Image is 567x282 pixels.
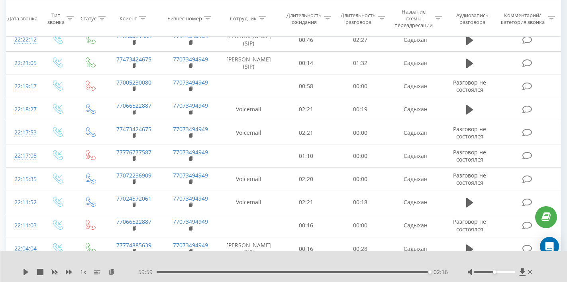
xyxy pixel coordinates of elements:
td: 01:10 [279,144,333,168]
span: 02:16 [434,268,448,276]
td: 00:00 [333,168,387,191]
a: 77073494949 [173,125,208,133]
div: Длительность разговора [340,12,376,25]
div: Open Intercom Messenger [540,237,559,256]
td: Садыхан [387,237,443,260]
a: 77073494949 [173,79,208,86]
div: 22:15:35 [14,172,33,187]
div: Длительность ожидания [286,12,322,25]
div: 22:18:27 [14,102,33,117]
span: Разговор не состоялся [453,172,486,186]
div: Название схемы переадресации [394,8,433,29]
div: Сотрудник [230,15,257,22]
td: Садыхан [387,191,443,214]
div: Клиент [120,15,137,22]
a: 77073494949 [173,195,208,202]
div: 22:11:03 [14,218,33,233]
td: 00:14 [279,51,333,75]
a: 77473424675 [116,125,151,133]
td: 00:00 [333,214,387,237]
a: 77066522887 [116,102,151,109]
td: 02:21 [279,121,333,144]
a: 77072236909 [116,172,151,179]
td: 01:32 [333,51,387,75]
td: 00:18 [333,191,387,214]
td: 00:19 [333,98,387,121]
a: 77774885639 [116,241,151,249]
td: 00:00 [333,144,387,168]
a: 77073494949 [173,102,208,109]
td: [PERSON_NAME] (SIP) [218,51,279,75]
td: Садыхан [387,168,443,191]
a: 77066522887 [116,218,151,225]
a: 77024572061 [116,195,151,202]
a: 77005230080 [116,79,151,86]
div: 22:11:52 [14,195,33,210]
td: 02:21 [279,98,333,121]
span: Разговор не состоялся [453,148,486,163]
td: 00:28 [333,237,387,260]
div: Accessibility label [493,270,496,274]
div: Комментарий/категория звонка [499,12,546,25]
td: 00:16 [279,214,333,237]
td: Voicemail [218,168,279,191]
div: 22:17:53 [14,125,33,140]
span: Разговор не состоялся [453,125,486,140]
a: 77073494949 [173,241,208,249]
td: 00:16 [279,237,333,260]
td: Садыхан [387,75,443,98]
td: 00:00 [333,75,387,98]
td: Voicemail [218,98,279,121]
div: 22:22:12 [14,32,33,47]
td: 00:46 [279,28,333,51]
td: Садыхан [387,121,443,144]
div: 22:21:05 [14,55,33,71]
div: Дата звонка [8,15,37,22]
td: Садыхан [387,98,443,121]
div: Статус [80,15,96,22]
div: 22:17:05 [14,148,33,164]
td: Voicemail [218,121,279,144]
td: 02:20 [279,168,333,191]
a: 77073494949 [173,218,208,225]
span: Разговор не состоялся [453,79,486,93]
td: [PERSON_NAME] (SIP) [218,28,279,51]
td: Садыхан [387,214,443,237]
td: Садыхан [387,28,443,51]
td: [PERSON_NAME] (SIP) [218,237,279,260]
a: 77073494949 [173,55,208,63]
span: Разговор не состоялся [453,218,486,233]
span: 59:59 [138,268,157,276]
td: 00:00 [333,121,387,144]
div: Аудиозапись разговора [451,12,494,25]
a: 77073494949 [173,172,208,179]
td: 00:58 [279,75,333,98]
span: 1 x [80,268,86,276]
td: Садыхан [387,51,443,75]
td: Садыхан [387,144,443,168]
a: 77054401508 [116,32,151,40]
a: 77073494949 [173,148,208,156]
div: Accessibility label [428,270,432,274]
div: 22:19:17 [14,79,33,94]
div: Бизнес номер [167,15,202,22]
td: Voicemail [218,191,279,214]
div: 22:04:04 [14,241,33,256]
a: 77073494949 [173,32,208,40]
div: Тип звонка [47,12,65,25]
a: 77473424675 [116,55,151,63]
a: 77776777587 [116,148,151,156]
td: 02:21 [279,191,333,214]
td: 02:27 [333,28,387,51]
